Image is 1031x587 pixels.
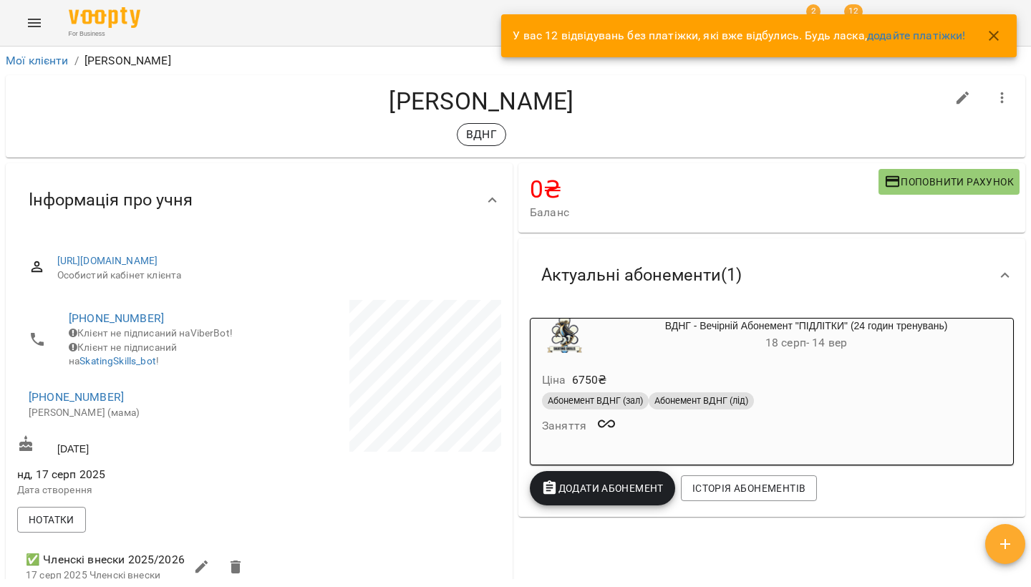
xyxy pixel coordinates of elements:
[542,370,566,390] h6: Ціна
[69,29,140,39] span: For Business
[84,52,171,69] p: [PERSON_NAME]
[29,406,245,420] p: [PERSON_NAME] (мама)
[79,355,156,367] a: SkatingSkills_bot
[765,336,847,349] span: 18 серп - 14 вер
[649,394,754,407] span: Абонемент ВДНГ (лід)
[542,394,649,407] span: Абонемент ВДНГ (зал)
[29,189,193,211] span: Інформація про учня
[518,238,1025,312] div: Актуальні абонементи(1)
[17,483,256,498] p: Дата створення
[541,264,742,286] span: Актуальні абонементи ( 1 )
[530,471,675,505] button: Додати Абонемент
[17,466,256,483] span: нд, 17 серп 2025
[530,175,878,204] h4: 0 ₴
[17,6,52,40] button: Menu
[541,480,664,497] span: Додати Абонемент
[530,204,878,221] span: Баланс
[457,123,506,146] div: ВДНГ
[806,4,821,19] span: 2
[26,569,160,581] span: 17 серп 2025 Членскі внески
[599,319,1013,353] div: ВДНГ - Вечірній Абонемент "ПІДЛІТКИ" (24 годин тренувань)
[598,415,615,432] svg: Необмежені відвідування
[14,432,259,459] div: [DATE]
[17,507,86,533] button: Нотатки
[878,169,1020,195] button: Поповнити рахунок
[513,27,965,44] p: У вас 12 відвідувань без платіжки, які вже відбулись. Будь ласка,
[692,480,805,497] span: Історія абонементів
[884,173,1014,190] span: Поповнити рахунок
[29,390,124,404] a: [PHONE_NUMBER]
[542,416,586,436] h6: Заняття
[6,163,513,237] div: Інформація про учня
[572,372,607,389] p: 6750 ₴
[867,29,966,42] a: додайте платіжки!
[29,511,74,528] span: Нотатки
[69,7,140,28] img: Voopty Logo
[844,4,863,19] span: 12
[6,52,1025,69] nav: breadcrumb
[26,551,185,568] span: ✅ Членскі внески 2025/2026
[57,255,158,266] a: [URL][DOMAIN_NAME]
[466,126,497,143] p: ВДНГ
[69,311,164,325] a: [PHONE_NUMBER]
[69,341,177,367] span: Клієнт не підписаний на !
[681,475,817,501] button: Історія абонементів
[531,319,599,353] div: ВДНГ - Вечірній Абонемент "ПІДЛІТКИ" (24 годин тренувань)
[69,327,233,339] span: Клієнт не підписаний на ViberBot!
[17,87,946,116] h4: [PERSON_NAME]
[531,319,1013,453] button: ВДНГ - Вечірній Абонемент "ПІДЛІТКИ" (24 годин тренувань)18 серп- 14 верЦіна6750₴Абонемент ВДНГ (...
[74,52,79,69] li: /
[57,268,490,283] span: Особистий кабінет клієнта
[6,54,69,67] a: Мої клієнти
